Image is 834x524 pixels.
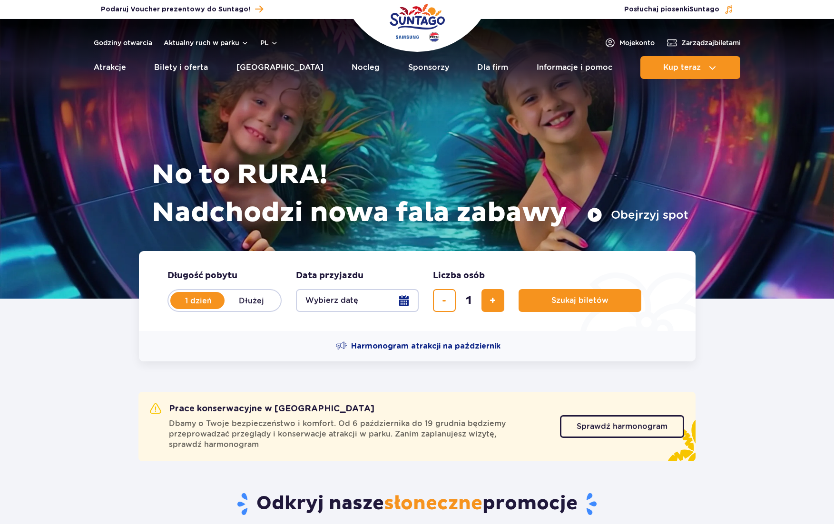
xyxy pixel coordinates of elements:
[171,291,226,311] label: 1 dzień
[296,270,363,281] span: Data przyjazdu
[457,289,480,312] input: liczba biletów
[624,5,734,14] button: Posłuchaj piosenkiSuntago
[101,5,250,14] span: Podaruj Voucher prezentowy do Suntago!
[477,56,508,79] a: Dla firm
[640,56,740,79] button: Kup teraz
[689,6,719,13] span: Suntago
[351,341,500,351] span: Harmonogram atrakcji na październik
[519,289,641,312] button: Szukaj biletów
[537,56,612,79] a: Informacje i pomoc
[225,291,279,311] label: Dłużej
[663,63,701,72] span: Kup teraz
[260,38,278,48] button: pl
[236,56,324,79] a: [GEOGRAPHIC_DATA]
[481,289,504,312] button: dodaj bilet
[138,492,696,516] h2: Odkryj nasze promocje
[604,37,655,49] a: Mojekonto
[666,37,741,49] a: Zarządzajbiletami
[139,251,696,331] form: Planowanie wizyty w Park of Poland
[164,39,249,47] button: Aktualny ruch w parku
[619,38,655,48] span: Moje konto
[384,492,482,515] span: słoneczne
[154,56,208,79] a: Bilety i oferta
[167,270,237,281] span: Długość pobytu
[551,296,608,305] span: Szukaj biletów
[577,423,667,430] span: Sprawdź harmonogram
[560,415,684,438] a: Sprawdź harmonogram
[152,156,688,232] h1: No to RURA! Nadchodzi nowa fala zabawy
[296,289,419,312] button: Wybierz datę
[408,56,449,79] a: Sponsorzy
[681,38,741,48] span: Zarządzaj biletami
[169,418,549,450] span: Dbamy o Twoje bezpieczeństwo i komfort. Od 6 października do 19 grudnia będziemy przeprowadzać pr...
[587,207,688,223] button: Obejrzyj spot
[101,3,263,16] a: Podaruj Voucher prezentowy do Suntago!
[94,56,126,79] a: Atrakcje
[352,56,380,79] a: Nocleg
[433,289,456,312] button: usuń bilet
[433,270,485,281] span: Liczba osób
[336,340,500,352] a: Harmonogram atrakcji na październik
[624,5,719,14] span: Posłuchaj piosenki
[150,403,374,415] h2: Prace konserwacyjne w [GEOGRAPHIC_DATA]
[94,38,152,48] a: Godziny otwarcia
